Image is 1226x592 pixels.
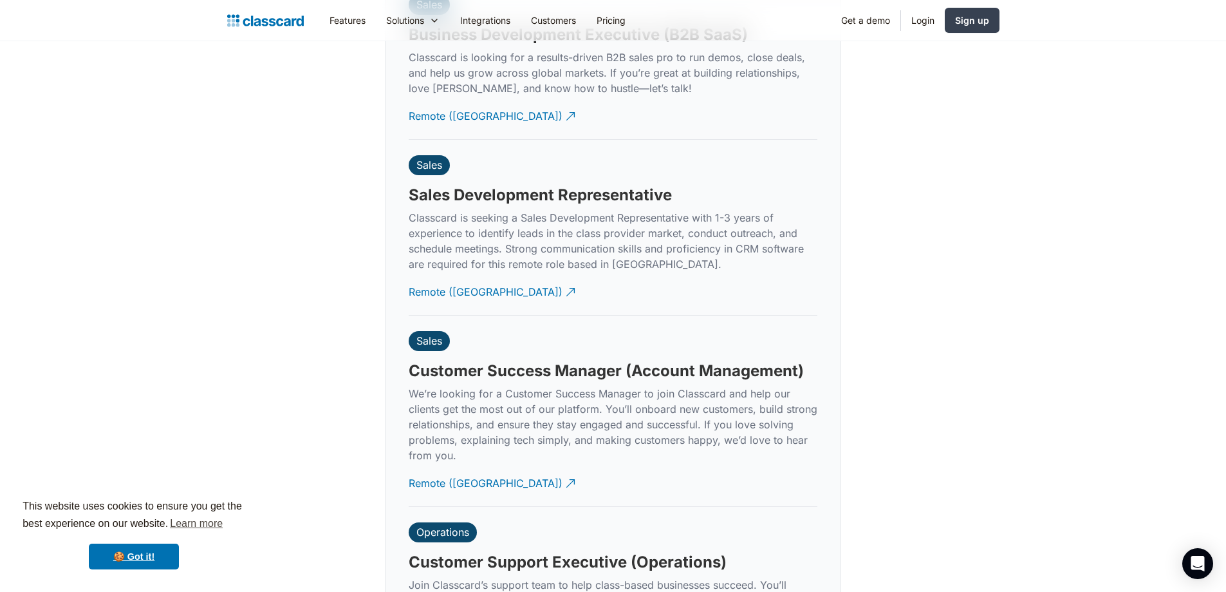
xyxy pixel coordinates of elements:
[955,14,989,27] div: Sign up
[586,6,636,35] a: Pricing
[945,8,999,33] a: Sign up
[386,14,424,27] div: Solutions
[409,466,562,491] div: Remote ([GEOGRAPHIC_DATA])
[409,386,817,463] p: We’re looking for a Customer Success Manager to join Classcard and help our clients get the most ...
[409,361,804,381] h3: Customer Success Manager (Account Management)
[10,486,257,582] div: cookieconsent
[409,50,817,96] p: Classcard is looking for a results-driven B2B sales pro to run demos, close deals, and help us gr...
[409,99,562,124] div: Remote ([GEOGRAPHIC_DATA])
[409,553,727,572] h3: Customer Support Executive (Operations)
[416,334,442,347] div: Sales
[409,99,577,134] a: Remote ([GEOGRAPHIC_DATA])
[831,6,900,35] a: Get a demo
[901,6,945,35] a: Login
[409,210,817,272] p: Classcard is seeking a Sales Development Representative with 1-3 years of experience to identify ...
[319,6,376,35] a: Features
[89,544,179,569] a: dismiss cookie message
[1182,548,1213,579] div: Open Intercom Messenger
[23,499,245,533] span: This website uses cookies to ensure you get the best experience on our website.
[416,526,469,539] div: Operations
[409,186,672,205] h3: Sales Development Representative
[227,12,304,30] a: home
[409,274,577,310] a: Remote ([GEOGRAPHIC_DATA])
[376,6,450,35] div: Solutions
[450,6,521,35] a: Integrations
[416,158,442,171] div: Sales
[168,514,225,533] a: learn more about cookies
[409,466,577,501] a: Remote ([GEOGRAPHIC_DATA])
[521,6,586,35] a: Customers
[409,274,562,300] div: Remote ([GEOGRAPHIC_DATA])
